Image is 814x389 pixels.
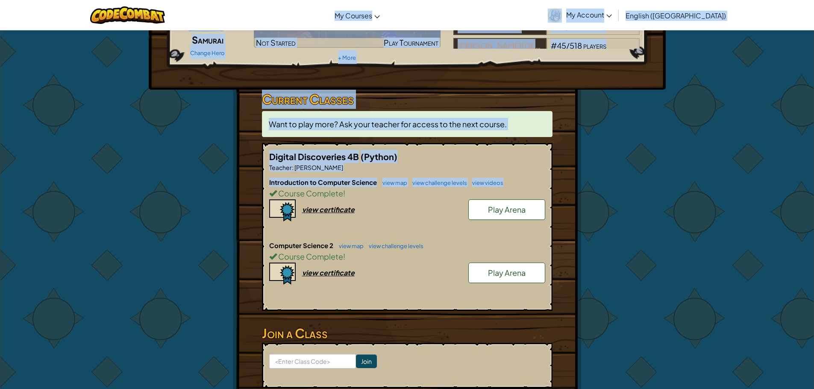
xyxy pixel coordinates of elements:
[453,38,547,54] div: [PERSON_NAME][GEOGRAPHIC_DATA]
[343,252,345,261] span: !
[583,41,606,50] span: players
[294,164,343,171] span: [PERSON_NAME]
[269,178,378,186] span: Introduction to Computer Science
[335,243,364,249] a: view map
[356,354,377,368] input: Join
[277,188,343,198] span: Course Complete
[544,2,616,29] a: My Account
[626,11,726,20] span: English ([GEOGRAPHIC_DATA])
[190,50,225,56] a: Change Hero
[566,41,570,50] span: /
[335,11,372,20] span: My Courses
[338,54,356,61] a: + More
[90,6,165,24] img: CodeCombat logo
[364,243,423,249] a: view challenge levels
[269,119,507,129] span: Want to play more? Ask your teacher for access to the next course.
[408,179,467,186] a: view challenge levels
[551,41,557,50] span: #
[378,179,407,186] a: view map
[343,188,345,198] span: !
[269,241,335,249] span: Computer Science 2
[269,268,355,277] a: view certificate
[254,15,441,48] img: Golden Goal
[302,268,355,277] div: view certificate
[292,164,294,171] span: :
[269,354,356,369] input: <Enter Class Code>
[557,41,566,50] span: 45
[192,34,223,46] span: Samurai
[453,46,640,56] a: [PERSON_NAME][GEOGRAPHIC_DATA]#45/518players
[302,205,355,214] div: view certificate
[277,252,343,261] span: Course Complete
[262,324,552,343] h3: Join a Class
[570,41,582,50] span: 518
[269,199,296,222] img: certificate-icon.png
[330,4,384,27] a: My Courses
[256,38,296,47] span: Not Started
[566,10,612,19] span: My Account
[548,9,562,23] img: avatar
[262,90,552,109] h3: Current Classes
[488,205,526,214] span: Play Arena
[254,15,441,48] a: Not StartedPlay Tournament
[361,151,397,162] span: (Python)
[269,164,292,171] span: Teacher
[269,151,361,162] span: Digital Discoveries 4B
[621,4,730,27] a: English ([GEOGRAPHIC_DATA])
[384,38,438,47] span: Play Tournament
[269,263,296,285] img: certificate-icon.png
[468,179,503,186] a: view videos
[269,205,355,214] a: view certificate
[488,268,526,278] span: Play Arena
[453,27,640,37] a: [PERSON_NAME]#45/519players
